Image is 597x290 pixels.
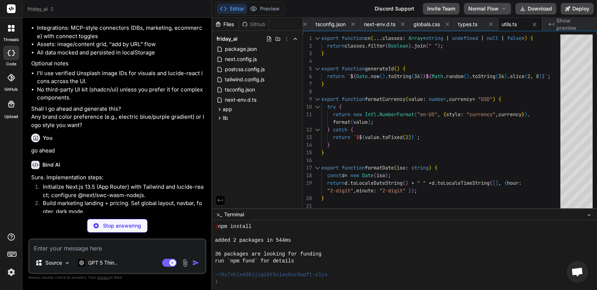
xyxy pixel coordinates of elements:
span: ) [382,73,385,79]
div: 2 [303,42,312,50]
span: } [411,134,414,140]
span: ` [545,73,548,79]
span: } [321,195,324,201]
span: 36 [414,73,420,79]
span: ) [539,73,542,79]
span: Intl [365,111,376,118]
p: go ahead [31,147,205,155]
div: Click to collapse the range. [313,103,322,111]
span: 2 [527,73,530,79]
span: hour [507,180,519,186]
span: ) [524,35,527,41]
span: 2 [405,134,408,140]
span: ) [385,172,388,179]
div: 16 [303,156,312,164]
span: : [403,35,405,41]
span: currency [449,96,472,102]
span: $ [426,73,429,79]
span: . [507,73,510,79]
span: npm install [218,223,251,230]
span: < [423,35,426,41]
p: Always double-check its answers. Your in Bind [28,274,206,281]
span: } [522,111,524,118]
img: GPT 5 Thinking High [78,259,85,266]
span: utils.ts [502,21,517,28]
span: format [333,119,350,125]
span: ( [350,119,353,125]
span: ( [426,42,429,49]
li: No third-party UI kit (shadcn/ui) unless you prefer it for complex components. [37,86,205,102]
span: . [527,111,530,118]
span: } [327,126,330,133]
span: ) [504,73,507,79]
span: . [469,73,472,79]
button: Invite Team [423,3,460,15]
span: } [542,73,545,79]
span: { [429,73,432,79]
span: ( [403,180,405,186]
button: − [586,209,593,220]
span: tailwind.config.js [224,75,265,84]
li: I’ll use verified Unsplash image IDs for visuals and lucide-react icons across the UI. [37,69,205,86]
div: 4 [303,57,312,65]
span: minute [356,187,374,194]
span: return [333,134,350,140]
span: = [345,172,347,179]
button: Download [515,3,556,15]
div: Click to collapse the range. [313,34,322,42]
span: } [321,50,324,57]
span: { [498,96,501,102]
button: Editor [217,4,247,14]
div: 20 [303,195,312,202]
span: "USD" [478,96,493,102]
span: + [411,180,414,186]
span: catch [333,126,347,133]
span: + [429,180,432,186]
div: 5 [303,65,312,73]
span: : [519,180,522,186]
span: "2-digit" [379,187,405,194]
span: number [429,96,446,102]
span: next-env.d.ts [364,21,395,28]
span: lib [223,114,228,122]
span: types.ts [458,21,477,28]
span: ) [397,65,400,72]
span: run `npm fund` for details [215,258,294,265]
p: Optional notes [31,60,205,68]
span: ( [524,73,527,79]
label: Upload [4,114,18,120]
span: return [327,73,345,79]
span: ; [417,134,420,140]
span: . [376,111,379,118]
span: ) [437,42,440,49]
span: [ [493,180,495,186]
span: ) [405,180,408,186]
span: Date [356,73,368,79]
img: Pick Models [64,260,70,266]
span: ❯ [215,278,218,285]
span: null [487,35,498,41]
span: ( [464,73,466,79]
span: ) [408,134,411,140]
span: export [321,65,339,72]
span: now [371,73,379,79]
span: . [435,180,437,186]
span: function [342,35,365,41]
div: 8 [303,88,312,95]
span: { [443,111,446,118]
span: 36 [498,73,504,79]
img: attachment [181,259,189,267]
span: { [339,103,342,110]
span: 36 packages are looking for funding [215,251,322,258]
span: ` [353,134,356,140]
span: , [437,111,440,118]
label: code [6,61,16,67]
span: filter [368,42,385,49]
label: GitHub [4,86,18,93]
span: export [321,35,339,41]
span: "currency" [466,111,495,118]
span: currency [498,111,522,118]
div: 3 [303,50,312,57]
div: 21 [303,202,312,210]
span: ) [368,119,371,125]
